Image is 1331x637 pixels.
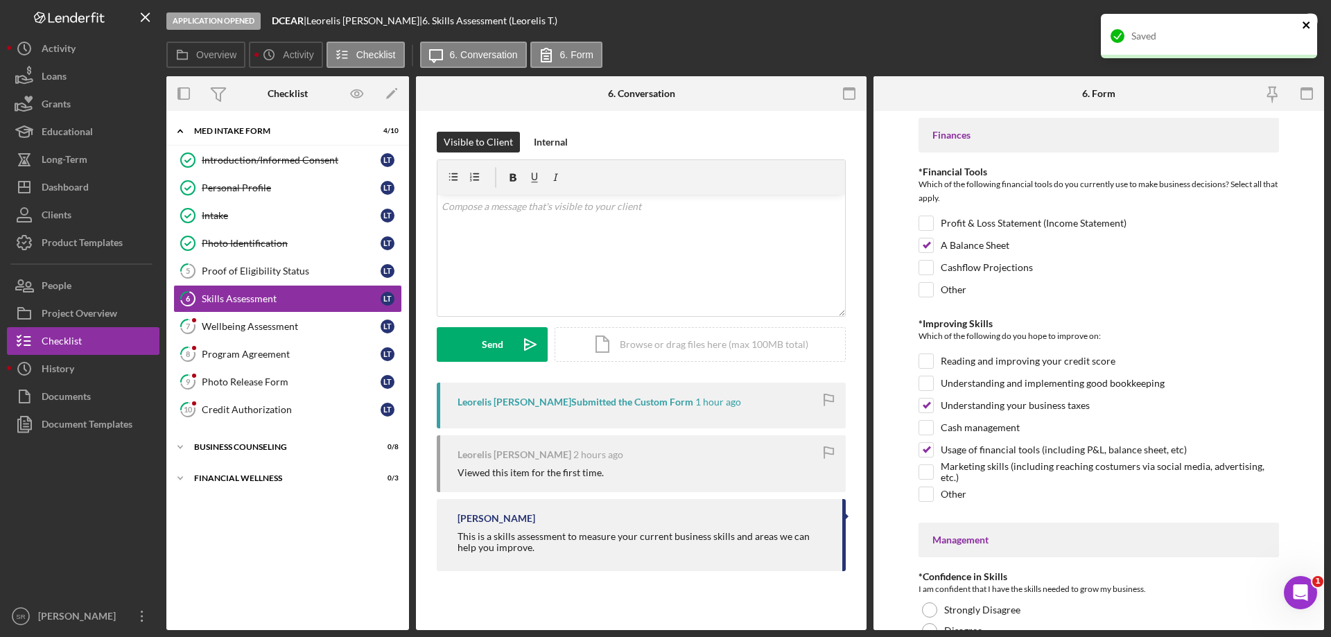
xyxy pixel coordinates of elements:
[530,42,602,68] button: 6. Form
[7,299,159,327] button: Project Overview
[941,421,1020,435] label: Cash management
[527,132,575,152] button: Internal
[173,257,402,285] a: 5Proof of Eligibility StatusLT
[7,355,159,383] button: History
[941,399,1090,412] label: Understanding your business taxes
[42,299,117,331] div: Project Overview
[1312,576,1323,587] span: 1
[458,531,828,553] div: This is a skills assessment to measure your current business skills and areas we can help you imp...
[7,201,159,229] button: Clients
[173,313,402,340] a: 7Wellbeing AssessmentLT
[941,283,966,297] label: Other
[166,12,261,30] div: Application Opened
[381,264,394,278] div: L T
[7,272,159,299] button: People
[941,487,966,501] label: Other
[374,474,399,482] div: 0 / 3
[42,327,82,358] div: Checklist
[42,229,123,260] div: Product Templates
[194,127,364,135] div: MED Intake Form
[381,181,394,195] div: L T
[458,467,604,478] div: Viewed this item for the first time.
[42,62,67,94] div: Loans
[7,173,159,201] button: Dashboard
[7,118,159,146] button: Educational
[16,613,25,620] text: SR
[7,146,159,173] button: Long-Term
[173,368,402,396] a: 9Photo Release FormLT
[42,146,87,177] div: Long-Term
[186,322,191,331] tspan: 7
[437,327,548,362] button: Send
[7,62,159,90] button: Loans
[35,602,125,634] div: [PERSON_NAME]
[932,130,1265,141] div: Finances
[173,174,402,202] a: Personal ProfileLT
[422,15,557,26] div: 6. Skills Assessment (Leorelis T.)
[941,216,1126,230] label: Profit & Loss Statement (Income Statement)
[941,376,1165,390] label: Understanding and implementing good bookkeeping
[42,35,76,66] div: Activity
[444,132,513,152] div: Visible to Client
[166,42,245,68] button: Overview
[42,90,71,121] div: Grants
[186,294,191,303] tspan: 6
[941,238,1009,252] label: A Balance Sheet
[919,329,1279,347] div: Which of the following do you hope to improve on:
[7,327,159,355] button: Checklist
[173,146,402,174] a: Introduction/Informed ConsentLT
[7,90,159,118] button: Grants
[202,321,381,332] div: Wellbeing Assessment
[381,347,394,361] div: L T
[573,449,623,460] time: 2025-08-25 14:56
[7,410,159,438] a: Document Templates
[42,355,74,386] div: History
[42,410,132,442] div: Document Templates
[194,443,364,451] div: Business Counseling
[1212,7,1324,35] button: Mark Complete
[1302,19,1312,33] button: close
[202,376,381,387] div: Photo Release Form
[450,49,518,60] label: 6. Conversation
[249,42,322,68] button: Activity
[7,602,159,630] button: SR[PERSON_NAME]
[919,177,1279,209] div: Which of the following financial tools do you currently use to make business decisions? Select al...
[374,127,399,135] div: 4 / 10
[437,132,520,152] button: Visible to Client
[173,229,402,257] a: Photo IdentificationLT
[186,349,190,358] tspan: 8
[381,403,394,417] div: L T
[381,209,394,222] div: L T
[196,49,236,60] label: Overview
[919,166,1279,177] div: *Financial Tools
[7,229,159,256] button: Product Templates
[7,35,159,62] button: Activity
[944,604,1020,616] label: Strongly Disagree
[42,201,71,232] div: Clients
[941,465,1279,479] label: Marketing skills (including reaching costumers via social media, advertising, etc.)
[458,513,535,524] div: [PERSON_NAME]
[458,396,693,408] div: Leorelis [PERSON_NAME] Submitted the Custom Form
[482,327,503,362] div: Send
[919,318,1279,329] div: *Improving Skills
[534,132,568,152] div: Internal
[173,202,402,229] a: IntakeLT
[42,272,71,303] div: People
[173,396,402,424] a: 10Credit AuthorizationLT
[202,265,381,277] div: Proof of Eligibility Status
[202,238,381,249] div: Photo Identification
[695,396,741,408] time: 2025-08-25 15:26
[381,153,394,167] div: L T
[458,449,571,460] div: Leorelis [PERSON_NAME]
[272,15,304,26] b: DCEAR
[186,377,191,386] tspan: 9
[202,293,381,304] div: Skills Assessment
[42,383,91,414] div: Documents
